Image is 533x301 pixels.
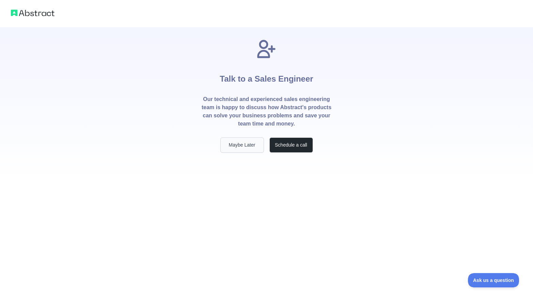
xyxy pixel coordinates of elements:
h1: Talk to a Sales Engineer [220,60,313,95]
button: Maybe Later [220,137,264,153]
button: Schedule a call [269,137,313,153]
img: Abstract logo [11,8,54,18]
p: Our technical and experienced sales engineering team is happy to discuss how Abstract's products ... [201,95,332,128]
iframe: Toggle Customer Support [468,273,519,287]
